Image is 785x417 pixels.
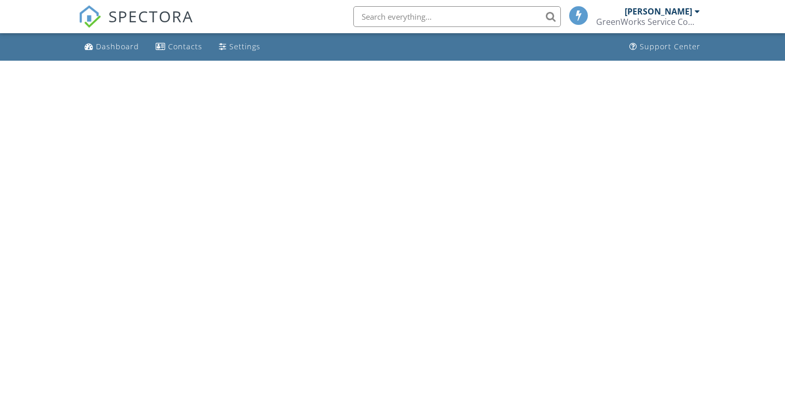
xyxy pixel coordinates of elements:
[96,41,139,51] div: Dashboard
[625,37,705,57] a: Support Center
[78,5,101,28] img: The Best Home Inspection Software - Spectora
[78,14,194,36] a: SPECTORA
[152,37,206,57] a: Contacts
[229,41,260,51] div: Settings
[596,17,700,27] div: GreenWorks Service Company
[168,41,202,51] div: Contacts
[108,5,194,27] span: SPECTORA
[80,37,143,57] a: Dashboard
[353,6,561,27] input: Search everything...
[640,41,700,51] div: Support Center
[215,37,265,57] a: Settings
[625,6,692,17] div: [PERSON_NAME]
